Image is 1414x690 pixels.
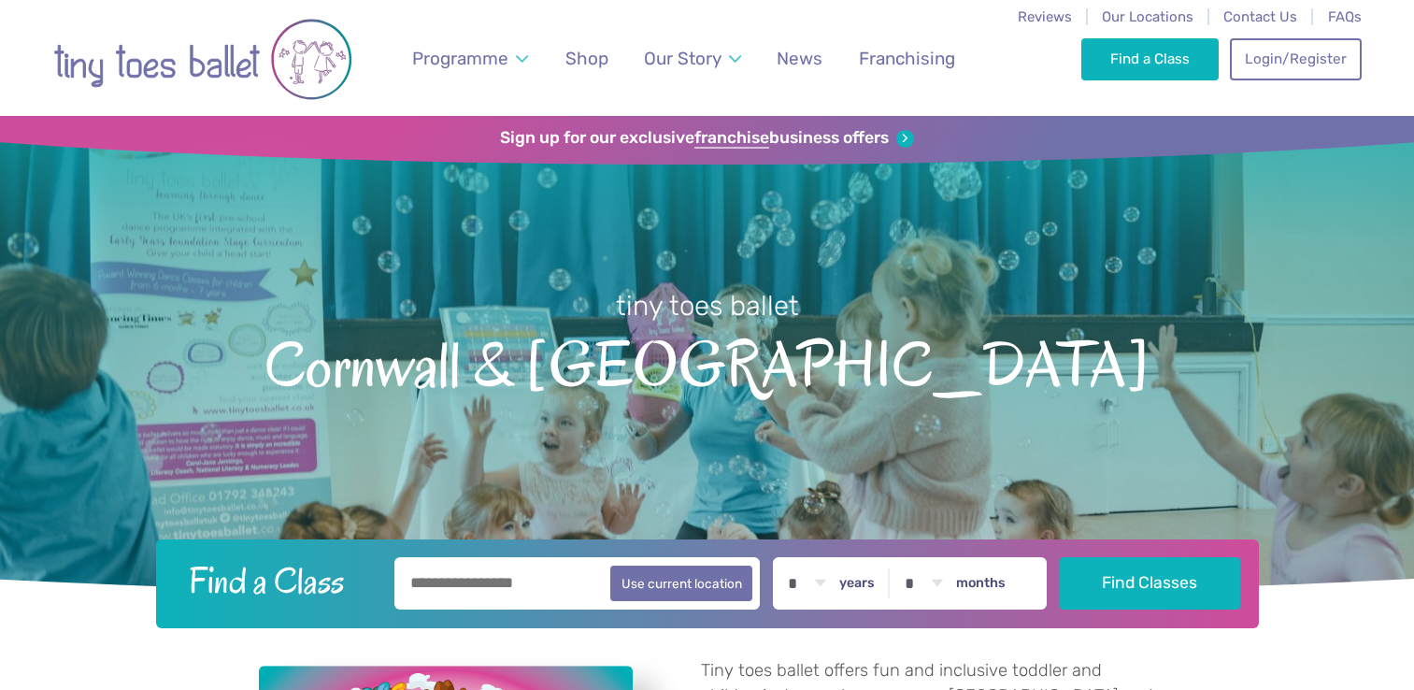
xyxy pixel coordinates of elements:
[1328,8,1362,25] a: FAQs
[1018,8,1072,25] a: Reviews
[644,48,721,69] span: Our Story
[610,566,753,601] button: Use current location
[768,36,832,80] a: News
[635,36,750,80] a: Our Story
[412,48,508,69] span: Programme
[859,48,955,69] span: Franchising
[1060,557,1240,610] button: Find Classes
[174,557,381,604] h2: Find a Class
[500,128,914,149] a: Sign up for our exclusivefranchisebusiness offers
[1102,8,1193,25] a: Our Locations
[1223,8,1297,25] a: Contact Us
[777,48,822,69] span: News
[850,36,964,80] a: Franchising
[33,324,1381,400] span: Cornwall & [GEOGRAPHIC_DATA]
[565,48,608,69] span: Shop
[403,36,536,80] a: Programme
[1230,38,1361,79] a: Login/Register
[956,575,1006,592] label: months
[839,575,875,592] label: years
[53,12,352,107] img: tiny toes ballet
[616,290,799,322] small: tiny toes ballet
[1081,38,1219,79] a: Find a Class
[556,36,617,80] a: Shop
[694,128,769,149] strong: franchise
